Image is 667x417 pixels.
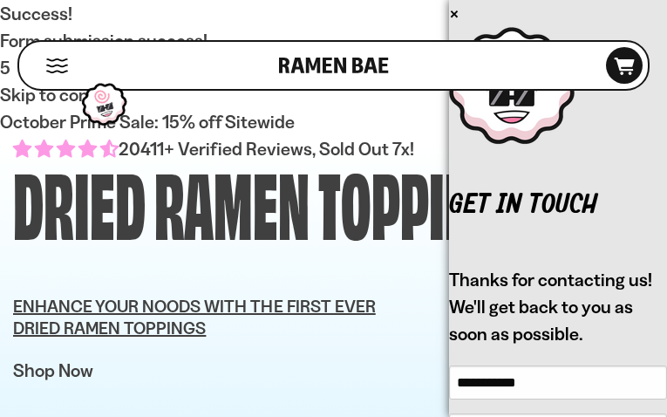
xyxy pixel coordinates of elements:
[449,4,459,23] button: Close menu
[497,191,521,219] div: in
[76,77,133,132] img: Ramen_Bae_just_LOGO_filled_in_no_background_pdf_1_2.png
[449,266,667,347] p: Thanks for contacting us! We'll get back to you as soon as possible.
[528,191,597,219] div: touch
[449,191,490,219] div: Get
[279,42,389,89] img: The Ramen Bae
[45,58,69,73] button: Mobile Menu Trigger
